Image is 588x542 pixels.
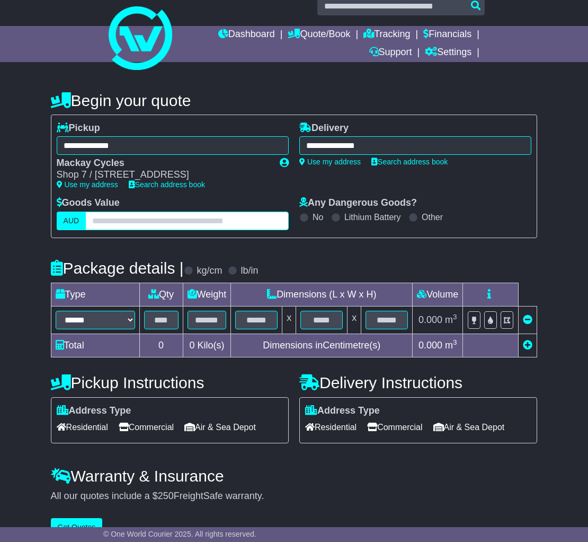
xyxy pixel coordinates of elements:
a: Search address book [129,180,205,189]
a: Search address book [371,158,448,166]
label: Any Dangerous Goods? [299,197,417,209]
label: Address Type [57,405,131,417]
span: 250 [158,491,174,501]
span: Residential [57,419,108,435]
span: m [445,314,457,325]
a: Use my address [299,158,361,166]
a: Add new item [523,340,532,351]
label: Address Type [305,405,380,417]
a: Settings [425,44,471,62]
td: Dimensions in Centimetre(s) [231,334,413,357]
td: Dimensions (L x W x H) [231,283,413,306]
td: Kilo(s) [183,334,231,357]
td: Total [51,334,139,357]
td: 0 [139,334,183,357]
span: m [445,340,457,351]
a: Use my address [57,180,118,189]
a: Support [369,44,412,62]
span: 0.000 [418,340,442,351]
a: Tracking [363,26,410,44]
span: Air & Sea Depot [184,419,256,435]
span: © One World Courier 2025. All rights reserved. [103,530,256,538]
td: x [348,306,361,334]
span: 0 [189,340,194,351]
div: All our quotes include a $ FreightSafe warranty. [51,491,538,502]
span: Commercial [119,419,174,435]
sup: 3 [453,313,457,321]
td: x [282,306,296,334]
span: Residential [305,419,357,435]
label: Pickup [57,123,100,134]
span: Air & Sea Depot [433,419,505,435]
a: Financials [423,26,471,44]
td: Type [51,283,139,306]
div: Mackay Cycles [57,158,269,169]
div: Shop 7 / [STREET_ADDRESS] [57,169,269,181]
td: Weight [183,283,231,306]
a: Remove this item [523,314,532,325]
label: kg/cm [197,265,222,277]
h4: Package details | [51,259,184,277]
h4: Pickup Instructions [51,374,289,391]
label: lb/in [241,265,259,277]
label: Lithium Battery [344,212,401,222]
label: Other [422,212,443,222]
td: Volume [413,283,463,306]
span: Commercial [367,419,422,435]
button: Get Quotes [51,518,103,537]
span: 0.000 [418,314,442,325]
sup: 3 [453,338,457,346]
label: Delivery [299,123,349,134]
h4: Begin your quote [51,92,538,109]
label: Goods Value [57,197,120,209]
label: No [313,212,323,222]
label: AUD [57,212,86,230]
h4: Warranty & Insurance [51,467,538,485]
a: Dashboard [218,26,275,44]
a: Quote/Book [288,26,350,44]
h4: Delivery Instructions [299,374,537,391]
td: Qty [139,283,183,306]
